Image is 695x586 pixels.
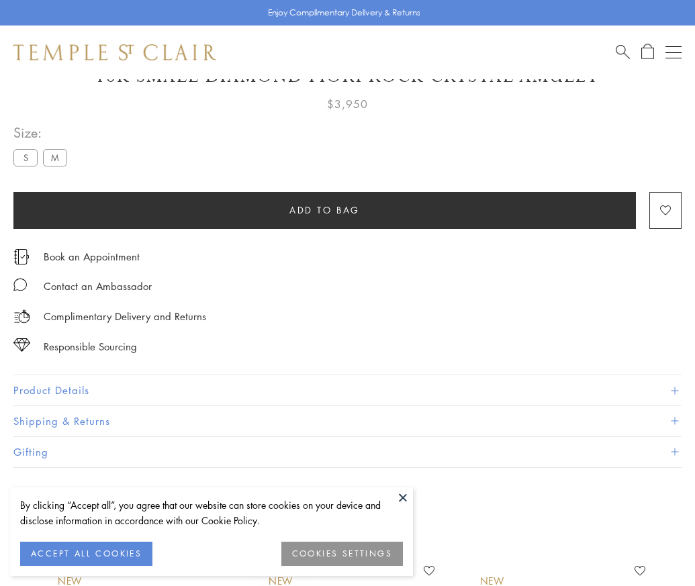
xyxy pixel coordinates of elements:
[13,192,636,229] button: Add to bag
[44,278,152,295] div: Contact an Ambassador
[13,278,27,291] img: MessageIcon-01_2.svg
[641,44,654,60] a: Open Shopping Bag
[268,6,420,19] p: Enjoy Complimentary Delivery & Returns
[281,542,403,566] button: COOKIES SETTINGS
[44,308,206,325] p: Complimentary Delivery and Returns
[44,249,140,264] a: Book an Appointment
[13,308,30,325] img: icon_delivery.svg
[43,149,67,166] label: M
[13,437,682,467] button: Gifting
[13,249,30,264] img: icon_appointment.svg
[13,406,682,436] button: Shipping & Returns
[616,44,630,60] a: Search
[13,44,216,60] img: Temple St. Clair
[13,149,38,166] label: S
[20,497,403,528] div: By clicking “Accept all”, you agree that our website can store cookies on your device and disclos...
[44,338,137,355] div: Responsible Sourcing
[13,375,682,405] button: Product Details
[665,44,682,60] button: Open navigation
[13,338,30,352] img: icon_sourcing.svg
[13,121,73,144] span: Size:
[20,542,152,566] button: ACCEPT ALL COOKIES
[327,95,368,113] span: $3,950
[289,203,360,217] span: Add to bag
